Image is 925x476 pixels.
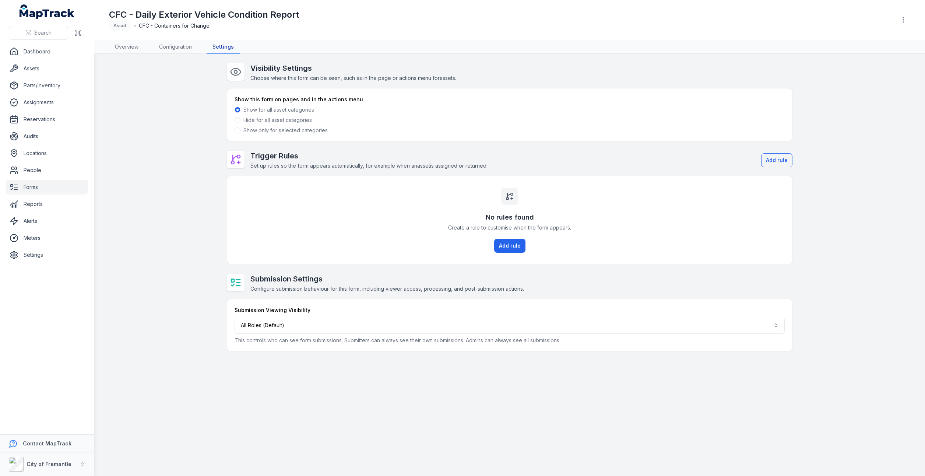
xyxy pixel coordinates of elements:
[243,127,328,134] label: Show only for selected categories
[243,116,312,124] label: Hide for all asset categories
[250,286,524,292] span: Configure submission behaviour for this form, including viewer access, processing, and post-submi...
[207,40,240,54] a: Settings
[109,21,131,31] div: Asset
[9,26,68,40] button: Search
[6,231,88,245] a: Meters
[486,212,534,223] h3: No rules found
[6,248,88,262] a: Settings
[6,61,88,76] a: Assets
[761,153,792,167] button: Add rule
[6,163,88,178] a: People
[109,40,144,54] a: Overview
[494,239,525,253] button: Add rule
[20,4,75,19] a: MapTrack
[250,151,488,161] h2: Trigger Rules
[6,95,88,110] a: Assignments
[109,9,299,21] h1: CFC - Daily Exterior Vehicle Condition Report
[250,274,524,284] h2: Submission Settings
[6,197,88,211] a: Reports
[448,224,571,231] span: Create a rule to customise when the form appears.
[6,146,88,161] a: Locations
[235,96,363,103] label: Show this form on pages and in the actions menu
[235,337,785,344] p: This controls who can see form submissions. Submitters can always see their own submissions. Admi...
[250,162,488,169] span: Set up rules so the form appears automatically, for example when an asset is assigned or returned.
[250,75,456,81] span: Choose where this form can be seen, such as in the page or actions menu for assets .
[235,307,310,314] label: Submission Viewing Visibility
[34,29,52,36] span: Search
[6,78,88,93] a: Parts/Inventory
[6,180,88,195] a: Forms
[235,317,785,334] button: All Roles (Default)
[6,214,88,228] a: Alerts
[23,440,71,447] strong: Contact MapTrack
[6,44,88,59] a: Dashboard
[139,22,210,29] span: CFC - Containers for Change
[6,129,88,144] a: Audits
[243,106,314,113] label: Show for all asset categories
[27,461,71,467] strong: City of Fremantle
[250,63,456,73] h2: Visibility Settings
[6,112,88,127] a: Reservations
[153,40,198,54] a: Configuration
